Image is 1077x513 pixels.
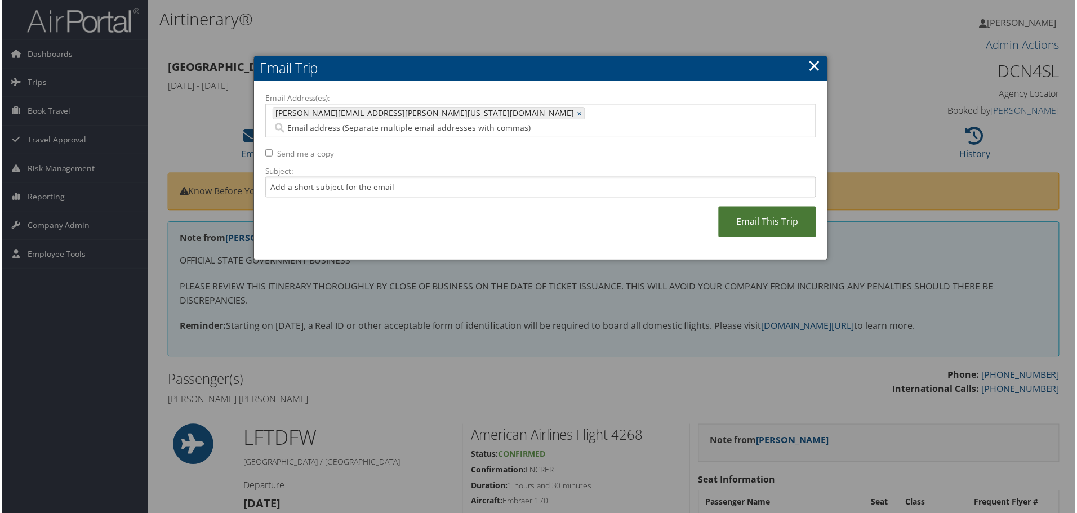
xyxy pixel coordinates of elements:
a: × [577,108,585,119]
input: Add a short subject for the email [264,177,817,198]
label: Subject: [264,166,817,177]
input: Email address (Separate multiple email addresses with commas) [272,123,680,134]
a: × [809,55,822,77]
h2: Email Trip [253,56,829,81]
span: [PERSON_NAME][EMAIL_ADDRESS][PERSON_NAME][US_STATE][DOMAIN_NAME] [272,108,575,119]
a: Email This Trip [719,207,817,238]
label: Send me a copy [276,149,333,160]
label: Email Address(es): [264,93,817,104]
